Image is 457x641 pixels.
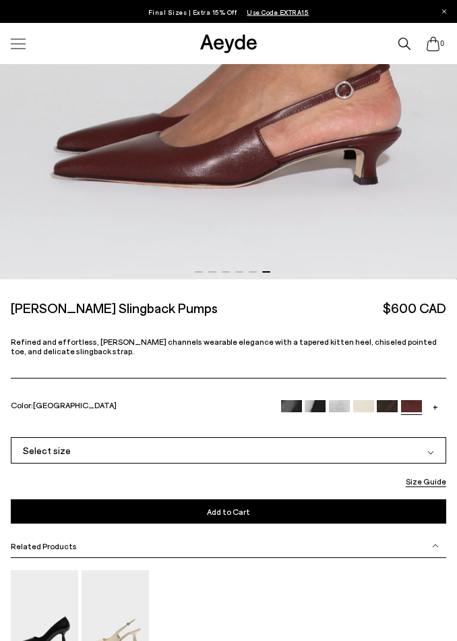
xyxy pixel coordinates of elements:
span: Select size [23,444,71,458]
span: Go to slide 4 [235,272,243,273]
span: Go to slide 3 [222,272,230,273]
button: Add to Cart [11,500,446,524]
span: Go to slide 2 [208,272,216,273]
span: [GEOGRAPHIC_DATA] [33,401,117,410]
span: $600 CAD [383,302,446,315]
div: Color: [11,401,274,416]
button: Size Guide [394,475,457,489]
h2: [PERSON_NAME] Slingback Pumps [11,302,218,315]
a: + [425,401,446,413]
span: Go to slide 6 [262,272,270,273]
span: Add to Cart [207,507,250,517]
span: Go to slide 1 [195,272,203,273]
img: svg%3E [432,543,439,550]
span: Related Products [11,542,77,551]
img: svg%3E [427,450,434,457]
span: Go to slide 5 [249,272,257,273]
span: Refined and effortless, [PERSON_NAME] channels wearable elegance with a tapered kitten heel, chis... [11,337,437,356]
